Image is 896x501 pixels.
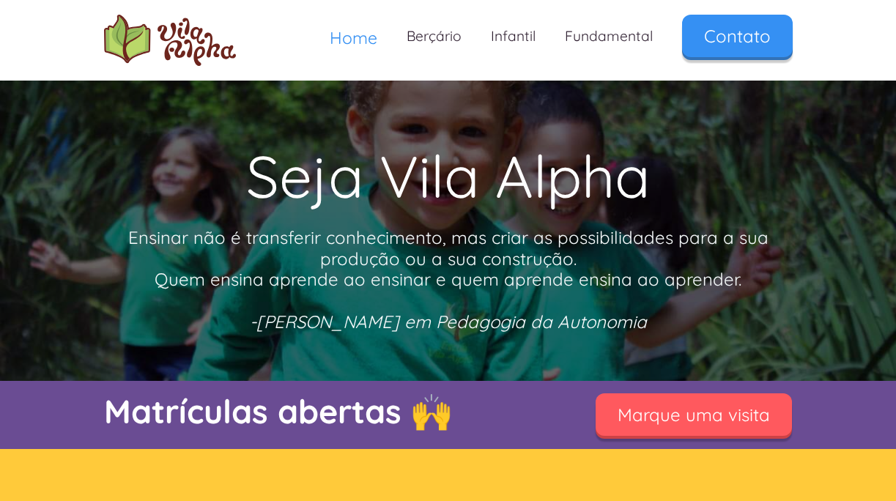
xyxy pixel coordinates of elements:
[250,311,647,333] em: -[PERSON_NAME] em Pedagogia da Autonomia
[104,15,236,66] a: home
[596,393,792,436] a: Marque uma visita
[104,15,236,66] img: logo Escola Vila Alpha
[476,15,550,58] a: Infantil
[315,15,392,61] a: Home
[392,15,476,58] a: Berçário
[682,15,793,57] a: Contato
[104,388,558,434] p: Matrículas abertas 🙌
[104,227,793,333] p: Ensinar não é transferir conhecimento, mas criar as possibilidades para a sua produção ou a sua c...
[550,15,667,58] a: Fundamental
[104,132,793,220] h1: Seja Vila Alpha
[330,27,377,48] span: Home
